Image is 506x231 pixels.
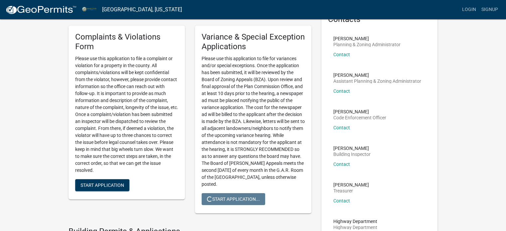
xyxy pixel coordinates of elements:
h5: Variance & Special Exception Applications [202,32,305,52]
p: [PERSON_NAME] [333,73,421,77]
a: Contact [333,52,350,57]
button: Start Application... [202,193,265,205]
p: Highway Department [333,225,377,230]
p: Please use this application to file for variances and/or special exceptions. Once the application... [202,55,305,188]
a: Contact [333,162,350,167]
a: Contact [333,88,350,94]
p: Code Enforcement Officer [333,115,386,120]
img: Miami County, Indiana [82,5,97,14]
p: [PERSON_NAME] [333,146,371,151]
span: Start Application [81,182,124,188]
a: Signup [479,3,501,16]
a: [GEOGRAPHIC_DATA], [US_STATE] [102,4,182,15]
a: Login [459,3,479,16]
button: Start Application [75,179,129,191]
a: Contact [333,198,350,203]
p: Highway Department [333,219,377,224]
p: Please use this application to file a complaint or violation for a property in the county. All co... [75,55,178,174]
p: Building Inspector [333,152,371,157]
h5: Complaints & Violations Form [75,32,178,52]
p: Assistant Planning & Zoning Administrator [333,79,421,83]
p: Treasurer [333,188,369,193]
p: [PERSON_NAME] [333,36,401,41]
p: Planning & Zoning Administrator [333,42,401,47]
span: Start Application... [207,196,260,202]
a: Contact [333,125,350,130]
p: [PERSON_NAME] [333,182,369,187]
h5: Contacts [328,15,431,24]
p: [PERSON_NAME] [333,109,386,114]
